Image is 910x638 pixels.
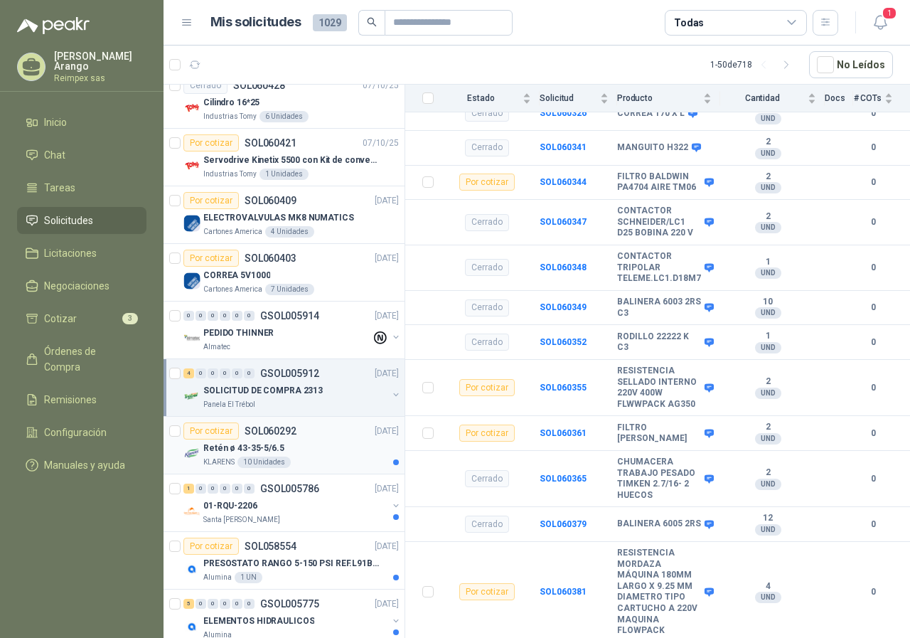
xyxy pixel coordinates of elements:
div: Todas [674,15,704,31]
a: SOL060341 [540,142,587,152]
div: Por cotizar [183,250,239,267]
a: CerradoSOL06042807/10/25 Company LogoCilindro 16*25Industrias Tomy6 Unidades [164,71,405,129]
b: CORREA 170 X L [617,108,685,119]
b: BALINERA 6003 2RS C3 [617,297,701,319]
b: CONTACTOR TRIPOLAR TELEME.LC1.D18M7 [617,251,701,285]
th: Producto [617,85,720,112]
div: Por cotizar [183,134,239,151]
a: Cotizar3 [17,305,146,332]
b: RODILLO 22222 K C3 [617,331,701,353]
img: Company Logo [183,388,200,405]
b: 2 [720,211,816,223]
b: 2 [720,137,816,148]
b: 0 [853,141,893,154]
div: Cerrado [465,139,509,156]
a: Licitaciones [17,240,146,267]
b: 2 [720,376,816,388]
a: 1 0 0 0 0 0 GSOL005786[DATE] Company Logo01-RQU-2206Santa [PERSON_NAME] [183,480,402,526]
img: Company Logo [183,330,200,347]
p: [DATE] [375,252,399,265]
b: 0 [853,381,893,395]
b: 2 [720,171,816,183]
p: GSOL005912 [260,368,319,378]
a: Chat [17,142,146,169]
p: GSOL005914 [260,311,319,321]
a: SOL060355 [540,383,587,393]
p: Alumina [203,572,232,583]
p: Cartones America [203,226,262,238]
a: Negociaciones [17,272,146,299]
img: Logo peakr [17,17,90,34]
span: Configuración [44,425,107,440]
span: Cotizar [44,311,77,326]
div: Cerrado [465,299,509,317]
div: UND [755,479,781,490]
div: 5 [183,599,194,609]
b: 0 [853,107,893,120]
b: 10 [720,297,816,308]
span: search [367,17,377,27]
b: SOL060361 [540,428,587,438]
p: 07/10/25 [363,137,399,150]
b: 0 [853,336,893,349]
th: Docs [825,85,854,112]
p: [PERSON_NAME] Arango [54,51,146,71]
a: Por cotizarSOL058554[DATE] Company LogoPRESOSTATO RANGO 5-150 PSI REF.L91B-1050Alumina1 UN [164,532,405,590]
b: SOL060352 [540,337,587,347]
a: SOL060326 [540,108,587,118]
img: Company Logo [183,100,200,117]
img: Company Logo [183,215,200,232]
span: Órdenes de Compra [44,344,133,375]
b: RESISTENCIA MORDAZA MÁQUINA 180MM LARGO X 9.25 MM DIAMETRO TIPO CARTUCHO A 220V MAQUINA FLOWPACK [617,548,701,637]
div: 0 [220,311,230,321]
div: UND [755,113,781,124]
span: Licitaciones [44,245,97,261]
a: Manuales y ayuda [17,452,146,479]
div: 0 [244,599,255,609]
a: Por cotizarSOL060292[DATE] Company LogoRetén ø 43-35-5/6.5KLARENS10 Unidades [164,417,405,474]
a: Por cotizarSOL060403[DATE] Company LogoCORREA 5V1000Cartones America7 Unidades [164,244,405,302]
div: 0 [196,484,206,494]
a: 0 0 0 0 0 0 GSOL005914[DATE] Company LogoPEDIDO THINNERAlmatec [183,307,402,353]
p: ELECTROVALVULAS MK8 NUMATICS [203,211,354,225]
p: GSOL005775 [260,599,319,609]
div: 6 Unidades [259,111,309,122]
div: 0 [208,599,218,609]
a: SOL060379 [540,519,587,529]
p: [DATE] [375,194,399,208]
p: PEDIDO THINNER [203,326,274,340]
p: SOL058554 [245,541,296,551]
span: Producto [617,93,700,103]
p: [DATE] [375,597,399,611]
b: SOL060344 [540,177,587,187]
th: # COTs [853,85,910,112]
div: Por cotizar [459,174,515,191]
div: 0 [183,311,194,321]
p: KLARENS [203,457,235,468]
div: Por cotizar [459,583,515,600]
b: RESISTENCIA SELLADO INTERNO 220V 400W FLWWPACK AG350 [617,366,701,410]
p: SOL060292 [245,426,296,436]
b: SOL060347 [540,217,587,227]
div: 0 [244,368,255,378]
span: Solicitudes [44,213,93,228]
a: SOL060381 [540,587,587,597]
span: Negociaciones [44,278,109,294]
div: Cerrado [465,259,509,276]
a: SOL060349 [540,302,587,312]
p: Industrias Tomy [203,111,257,122]
span: Cantidad [720,93,805,103]
th: Estado [442,85,540,112]
div: 0 [232,311,242,321]
p: GSOL005786 [260,484,319,494]
p: Reimpex sas [54,74,146,83]
a: SOL060365 [540,474,587,484]
img: Company Logo [183,503,200,520]
b: 0 [853,301,893,314]
b: 4 [720,581,816,592]
div: Cerrado [465,470,509,487]
h1: Mis solicitudes [210,12,301,33]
